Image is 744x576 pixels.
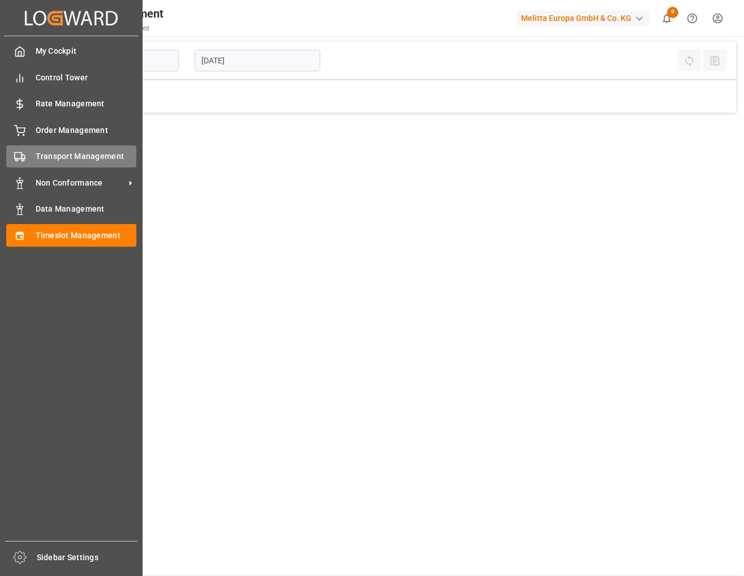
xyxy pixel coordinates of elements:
[36,72,137,84] span: Control Tower
[36,151,137,162] span: Transport Management
[6,93,136,115] a: Rate Management
[37,552,138,564] span: Sidebar Settings
[36,124,137,136] span: Order Management
[36,177,125,189] span: Non Conformance
[36,230,137,242] span: Timeslot Management
[36,98,137,110] span: Rate Management
[6,119,136,141] a: Order Management
[6,40,136,62] a: My Cockpit
[6,66,136,88] a: Control Tower
[6,145,136,167] a: Transport Management
[36,203,137,215] span: Data Management
[36,45,137,57] span: My Cockpit
[6,224,136,246] a: Timeslot Management
[195,50,320,71] input: DD-MM-YYYY
[6,198,136,220] a: Data Management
